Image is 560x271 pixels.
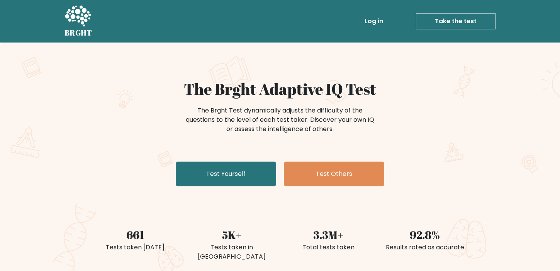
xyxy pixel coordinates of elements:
div: Tests taken [DATE] [92,243,179,252]
a: Test Others [284,162,384,186]
div: 661 [92,227,179,243]
div: 3.3M+ [285,227,372,243]
div: 92.8% [381,227,468,243]
h5: BRGHT [64,28,92,37]
div: 5K+ [188,227,275,243]
a: BRGHT [64,3,92,39]
div: Total tests taken [285,243,372,252]
div: Tests taken in [GEOGRAPHIC_DATA] [188,243,275,261]
div: Results rated as accurate [381,243,468,252]
div: The Brght Test dynamically adjusts the difficulty of the questions to the level of each test take... [183,106,377,134]
a: Test Yourself [176,162,276,186]
a: Take the test [416,13,496,29]
h1: The Brght Adaptive IQ Test [92,80,468,98]
a: Log in [361,14,386,29]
